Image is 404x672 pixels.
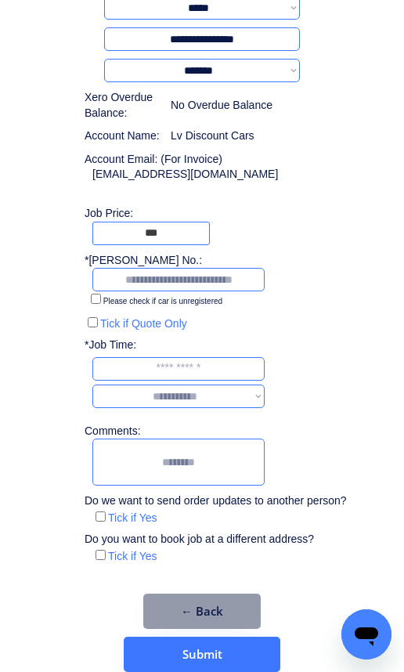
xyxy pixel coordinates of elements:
div: Do we want to send order updates to another person? [85,493,347,509]
button: Submit [124,637,280,672]
div: Account Name: [85,128,163,144]
div: Do you want to book job at a different address? [85,532,326,547]
div: No Overdue Balance [171,98,272,114]
div: Account Email: (For Invoice) [85,152,335,168]
label: Tick if Yes [108,550,157,562]
div: Xero Overdue Balance: [85,90,163,121]
div: [EMAIL_ADDRESS][DOMAIN_NAME] [92,167,278,182]
div: Job Price: [85,206,335,222]
div: Lv Discount Cars [171,128,254,144]
div: *Job Time: [85,338,146,353]
label: Please check if car is unregistered [103,297,222,305]
div: Comments: [85,424,146,439]
iframe: Button to launch messaging window [341,609,391,659]
div: *[PERSON_NAME] No.: [85,253,202,269]
button: ← Back [143,594,261,629]
label: Tick if Quote Only [100,317,187,330]
label: Tick if Yes [108,511,157,524]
